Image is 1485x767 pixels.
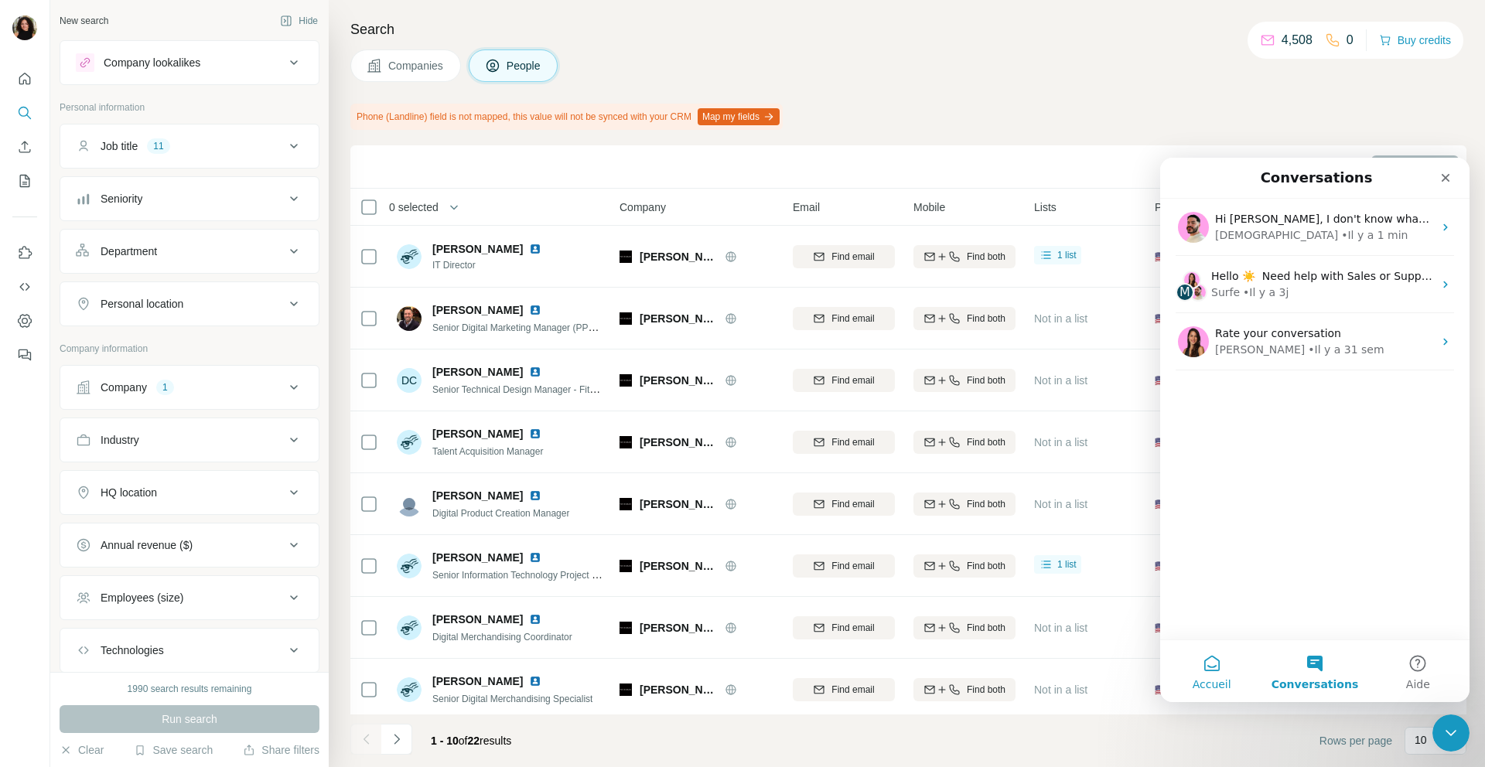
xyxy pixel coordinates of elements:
span: 🇺🇸 [1155,435,1168,450]
span: Find both [967,435,1005,449]
button: Save search [134,742,213,758]
div: 11 [147,139,169,153]
span: Senior Information Technology Project Manager [432,568,628,581]
span: 🇺🇸 [1155,373,1168,388]
span: Lists [1034,199,1057,215]
img: Logo of Weissman [620,374,632,387]
span: Not in a list [1034,683,1087,696]
img: LinkedIn logo [529,675,541,687]
button: Map my fields [698,108,780,125]
span: [PERSON_NAME] [432,488,523,503]
div: Annual revenue ($) [101,537,193,553]
div: Technologies [101,643,164,658]
img: LinkedIn logo [529,428,541,440]
span: Find email [831,312,874,326]
img: Logo of Weissman [620,498,632,510]
div: HQ location [101,485,157,500]
p: 4,508 [1282,31,1313,49]
span: Not in a list [1034,436,1087,448]
span: Find email [831,373,874,387]
span: Accueil [32,521,71,532]
span: Rows per page [1319,733,1392,748]
button: Technologies [60,632,319,669]
img: Avatar [397,677,422,702]
div: Job title [101,138,138,154]
span: Find email [831,683,874,697]
button: Find email [793,493,895,516]
img: Avatar [397,244,422,269]
span: Not in a list [1034,312,1087,325]
span: Find email [831,621,874,635]
button: Company lookalikes [60,44,319,81]
span: 🇺🇸 [1155,249,1168,264]
span: 22 [468,735,480,747]
span: 0 selected [389,199,439,215]
button: Find email [793,369,895,392]
span: People [507,58,542,73]
span: Senior Technical Design Manager - Fit and Pattern [432,383,640,395]
button: Dashboard [12,307,37,335]
span: Not in a list [1034,498,1087,510]
span: Find both [967,497,1005,511]
div: Employees (size) [101,590,183,605]
span: of [459,735,468,747]
img: Logo of Weissman [620,622,632,634]
button: Find both [913,431,1016,454]
span: Digital Merchandising Coordinator [432,632,572,643]
img: Logo of Weissman [620,683,632,696]
div: • Il y a 1 min [181,70,247,86]
span: 1 list [1057,557,1077,571]
img: LinkedIn logo [529,489,541,502]
span: Mobile [913,199,945,215]
span: Personal location [1155,199,1237,215]
button: Hide [269,9,329,32]
img: LinkedIn logo [529,366,541,378]
span: [PERSON_NAME] [432,673,523,689]
span: 1 - 10 [431,735,459,747]
div: [PERSON_NAME] [55,184,145,200]
img: Avatar [397,492,422,516]
p: 10 [1415,732,1427,748]
div: [DEMOGRAPHIC_DATA] [55,70,178,86]
span: 1 list [1057,248,1077,262]
img: Profile image for Aurélie [18,169,49,199]
button: Buy credits [1379,29,1451,51]
div: Surfe [51,127,80,143]
span: [PERSON_NAME] [640,311,717,326]
button: Clear [60,742,104,758]
iframe: Intercom live chat [1432,714,1470,752]
img: Logo of Weissman [620,251,632,263]
button: Find both [913,245,1016,268]
img: LinkedIn logo [529,304,541,316]
div: Personal location [101,296,183,312]
button: Share filters [243,742,319,758]
button: Job title11 [60,128,319,165]
span: [PERSON_NAME] [432,302,523,318]
span: Find both [967,683,1005,697]
span: Talent Acquisition Manager [432,446,543,457]
button: Enrich CSV [12,133,37,161]
span: Find email [831,497,874,511]
button: Find email [793,554,895,578]
button: Quick start [12,65,37,93]
img: Avatar [12,15,37,40]
span: Hello ☀️ ​ Need help with Sales or Support? We've got you covered! [51,112,415,124]
button: Find email [793,616,895,639]
button: Find email [793,678,895,701]
button: Find both [913,493,1016,516]
span: [PERSON_NAME] [640,682,717,697]
button: Company1 [60,369,319,406]
button: Use Surfe on LinkedIn [12,239,37,267]
span: [PERSON_NAME] [640,558,717,574]
span: Find both [967,373,1005,387]
span: [PERSON_NAME] [432,241,523,257]
button: Use Surfe API [12,273,37,301]
span: [PERSON_NAME] [432,364,523,380]
img: Christian avatar [29,125,47,144]
button: Search [12,99,37,127]
span: 🇺🇸 [1155,311,1168,326]
div: M [15,125,34,144]
span: IT Director [432,258,548,272]
span: Find email [831,250,874,264]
